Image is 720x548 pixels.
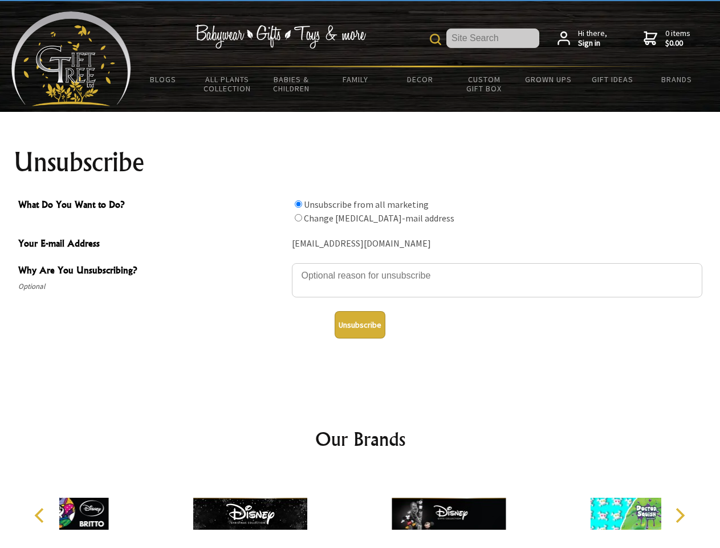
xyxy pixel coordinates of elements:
a: Grown Ups [516,67,580,91]
label: Unsubscribe from all marketing [304,199,429,210]
img: Babywear - Gifts - Toys & more [195,25,366,49]
a: Family [324,67,388,91]
button: Next [667,503,692,528]
strong: Sign in [578,38,607,49]
button: Unsubscribe [335,311,385,339]
strong: $0.00 [665,38,690,49]
span: 0 items [665,28,690,49]
a: 0 items$0.00 [644,29,690,49]
input: Site Search [446,29,539,48]
a: BLOGS [131,67,196,91]
span: Hi there, [578,29,607,49]
span: Your E-mail Address [18,236,286,253]
a: Brands [645,67,709,91]
a: Gift Ideas [580,67,645,91]
a: Decor [388,67,452,91]
span: What Do You Want to Do? [18,198,286,214]
div: [EMAIL_ADDRESS][DOMAIN_NAME] [292,235,702,253]
input: What Do You Want to Do? [295,200,302,208]
a: Hi there,Sign in [558,29,607,49]
a: All Plants Collection [196,67,260,100]
span: Why Are You Unsubscribing? [18,263,286,280]
textarea: Why Are You Unsubscribing? [292,263,702,297]
label: Change [MEDICAL_DATA]-mail address [304,212,454,224]
input: What Do You Want to Do? [295,214,302,221]
a: Custom Gift Box [452,67,516,100]
button: Previous [29,503,54,528]
img: product search [430,34,441,45]
img: Babyware - Gifts - Toys and more... [11,11,131,106]
h1: Unsubscribe [14,148,707,176]
span: Optional [18,280,286,293]
a: Babies & Children [259,67,324,100]
h2: Our Brands [23,425,698,453]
